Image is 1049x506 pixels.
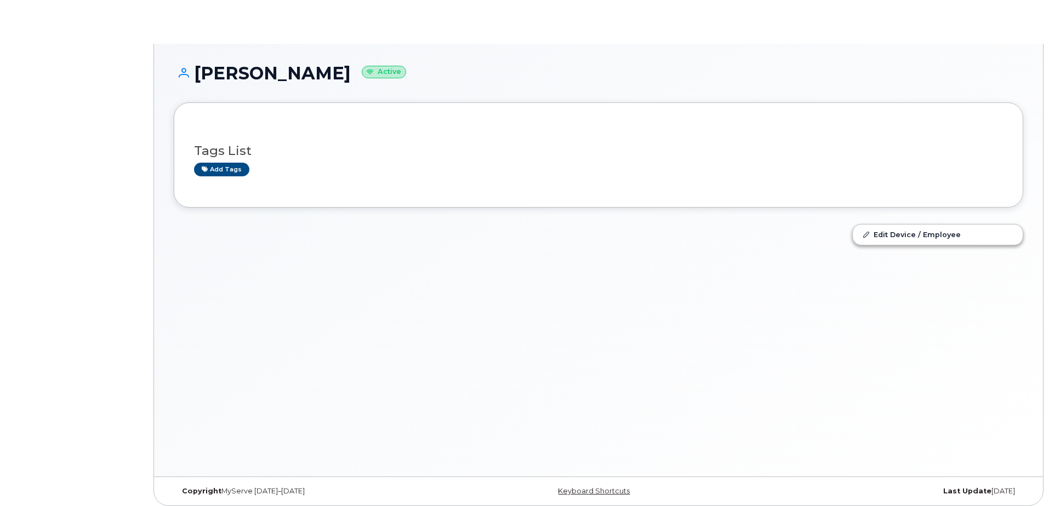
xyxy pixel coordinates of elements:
[362,66,406,78] small: Active
[194,144,1003,158] h3: Tags List
[194,163,249,176] a: Add tags
[182,487,221,495] strong: Copyright
[174,64,1023,83] h1: [PERSON_NAME]
[558,487,630,495] a: Keyboard Shortcuts
[174,487,457,496] div: MyServe [DATE]–[DATE]
[943,487,991,495] strong: Last Update
[853,225,1023,244] a: Edit Device / Employee
[740,487,1023,496] div: [DATE]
